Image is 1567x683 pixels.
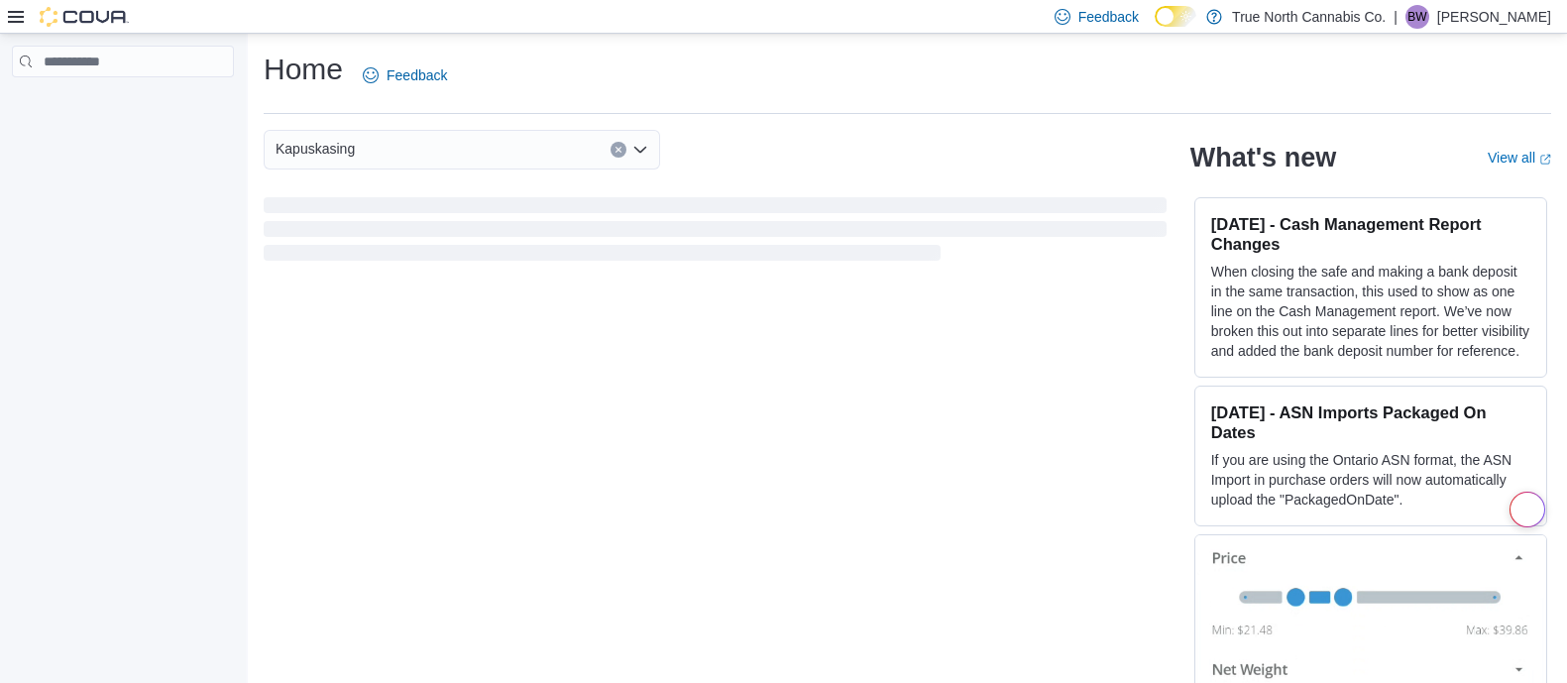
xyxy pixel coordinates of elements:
[1405,5,1429,29] div: Blaze Willett
[1488,150,1551,166] a: View allExternal link
[1394,5,1398,29] p: |
[1155,27,1156,28] span: Dark Mode
[12,81,234,129] nav: Complex example
[1211,214,1530,254] h3: [DATE] - Cash Management Report Changes
[276,137,355,161] span: Kapuskasing
[355,56,455,95] a: Feedback
[1437,5,1551,29] p: [PERSON_NAME]
[611,142,626,158] button: Clear input
[1407,5,1426,29] span: BW
[1078,7,1139,27] span: Feedback
[387,65,447,85] span: Feedback
[264,50,343,89] h1: Home
[264,201,1167,265] span: Loading
[1211,262,1530,361] p: When closing the safe and making a bank deposit in the same transaction, this used to show as one...
[1190,142,1336,173] h2: What's new
[1211,450,1530,510] p: If you are using the Ontario ASN format, the ASN Import in purchase orders will now automatically...
[632,142,648,158] button: Open list of options
[1155,6,1196,27] input: Dark Mode
[1232,5,1386,29] p: True North Cannabis Co.
[40,7,129,27] img: Cova
[1211,402,1530,442] h3: [DATE] - ASN Imports Packaged On Dates
[1539,154,1551,166] svg: External link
